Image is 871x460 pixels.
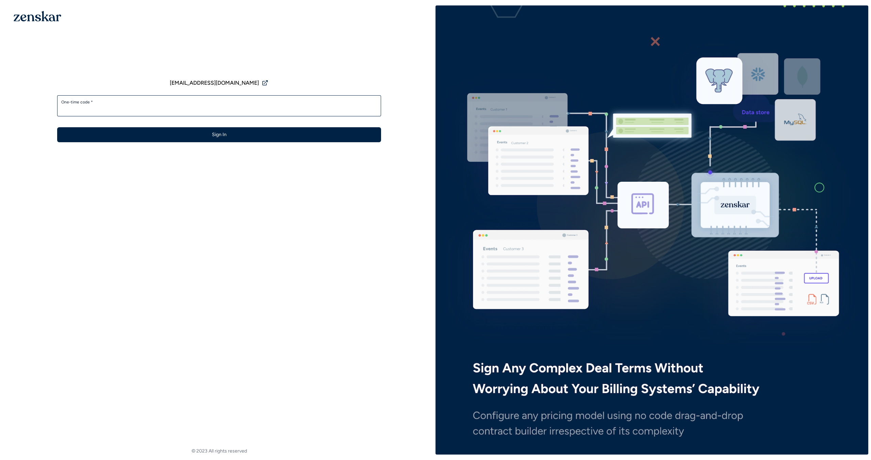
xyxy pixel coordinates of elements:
img: 1OGAJ2xQqyY4LXKgY66KYq0eOWRCkrZdAb3gUhuVAqdWPZE9SRJmCz+oDMSn4zDLXe31Ii730ItAGKgCKgCCgCikA4Av8PJUP... [14,11,61,21]
button: Sign In [57,127,381,142]
label: One-time code * [61,99,377,105]
footer: © 2023 All rights reserved [3,448,435,455]
span: [EMAIL_ADDRESS][DOMAIN_NAME] [170,79,259,87]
